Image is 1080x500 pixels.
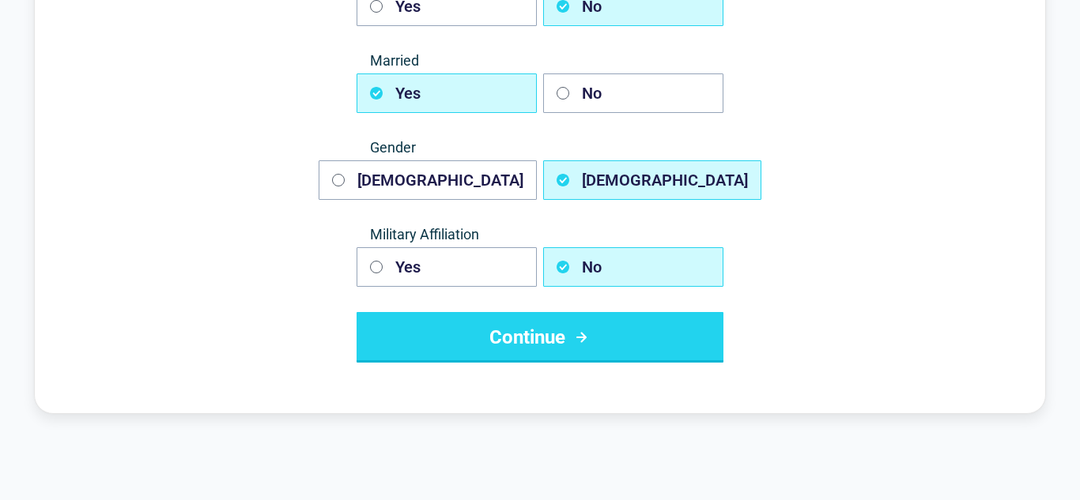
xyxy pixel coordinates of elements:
[357,73,537,113] button: Yes
[357,225,723,244] span: Military Affiliation
[357,138,723,157] span: Gender
[357,247,537,287] button: Yes
[543,73,723,113] button: No
[543,247,723,287] button: No
[543,160,761,200] button: [DEMOGRAPHIC_DATA]
[319,160,537,200] button: [DEMOGRAPHIC_DATA]
[357,51,723,70] span: Married
[357,312,723,363] button: Continue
